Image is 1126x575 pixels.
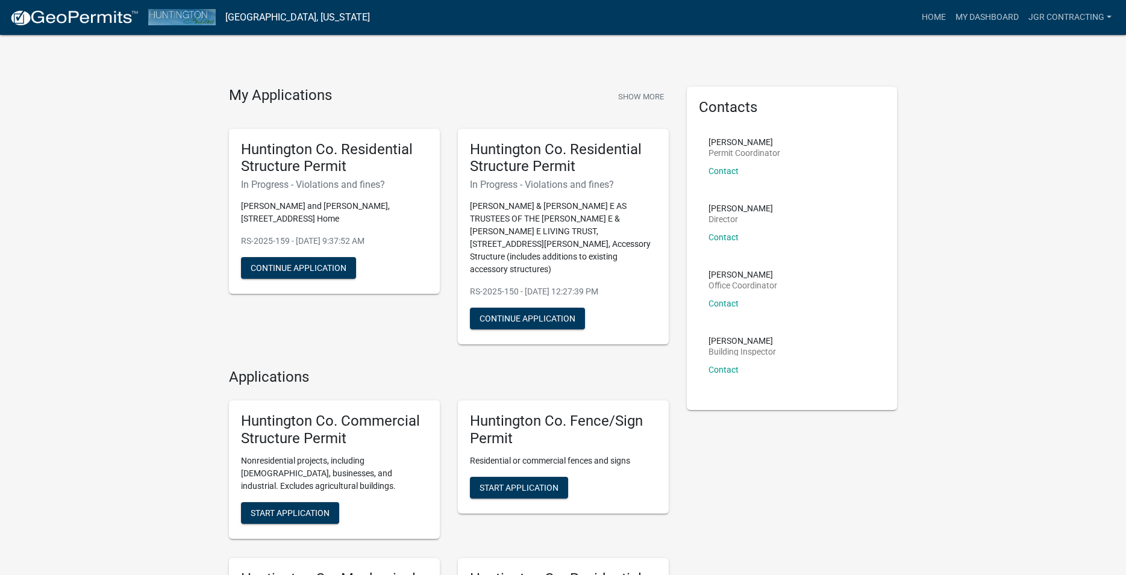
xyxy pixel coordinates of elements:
[708,232,739,242] a: Contact
[148,9,216,25] img: Huntington County, Indiana
[251,508,330,517] span: Start Application
[708,337,776,345] p: [PERSON_NAME]
[480,482,558,492] span: Start Application
[708,281,777,290] p: Office Coordinator
[470,200,657,276] p: [PERSON_NAME] & [PERSON_NAME] E AS TRUSTEES OF THE [PERSON_NAME] E & [PERSON_NAME] E LIVING TRUST...
[241,502,339,524] button: Start Application
[229,368,669,386] h4: Applications
[708,166,739,176] a: Contact
[708,149,780,157] p: Permit Coordinator
[470,285,657,298] p: RS-2025-150 - [DATE] 12:27:39 PM
[699,99,886,116] h5: Contacts
[470,455,657,467] p: Residential or commercial fences and signs
[241,141,428,176] h5: Huntington Co. Residential Structure Permit
[229,87,332,105] h4: My Applications
[951,6,1024,29] a: My Dashboard
[613,87,669,107] button: Show More
[241,179,428,190] h6: In Progress - Violations and fines?
[708,204,773,213] p: [PERSON_NAME]
[708,270,777,279] p: [PERSON_NAME]
[241,412,428,447] h5: Huntington Co. Commercial Structure Permit
[241,200,428,225] p: [PERSON_NAME] and [PERSON_NAME], [STREET_ADDRESS] Home
[241,235,428,247] p: RS-2025-159 - [DATE] 9:37:52 AM
[708,347,776,356] p: Building Inspector
[241,257,356,279] button: Continue Application
[470,179,657,190] h6: In Progress - Violations and fines?
[917,6,951,29] a: Home
[708,365,739,375] a: Contact
[225,7,370,28] a: [GEOGRAPHIC_DATA], [US_STATE]
[708,299,739,308] a: Contact
[470,477,568,499] button: Start Application
[708,138,780,146] p: [PERSON_NAME]
[708,215,773,223] p: Director
[470,141,657,176] h5: Huntington Co. Residential Structure Permit
[241,455,428,493] p: Nonresidential projects, including [DEMOGRAPHIC_DATA], businesses, and industrial. Excludes agric...
[470,412,657,447] h5: Huntington Co. Fence/Sign Permit
[1024,6,1116,29] a: JGR Contracting
[470,308,585,329] button: Continue Application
